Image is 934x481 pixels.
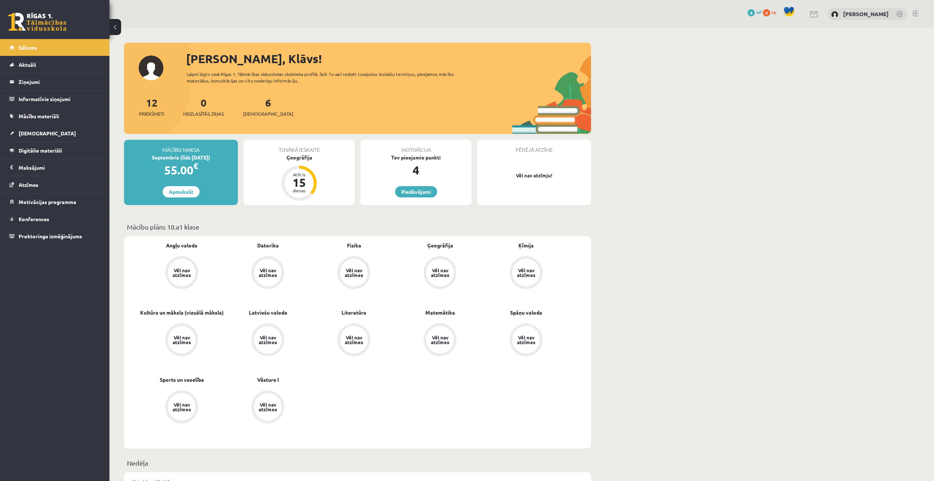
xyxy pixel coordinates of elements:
[244,154,355,202] a: Ģeogrāfija Atlicis 15 dienas
[9,56,100,73] a: Aktuāli
[763,9,780,15] a: 0 xp
[771,9,776,15] span: xp
[243,110,293,118] span: [DEMOGRAPHIC_DATA]
[516,268,536,277] div: Vēl nav atzīmes
[225,390,311,425] a: Vēl nav atzīmes
[19,233,82,239] span: Proktoringa izmēģinājums
[163,186,200,197] a: Apmaksāt
[360,154,471,161] div: Tev pieejamie punkti
[288,177,310,188] div: 15
[19,130,76,136] span: [DEMOGRAPHIC_DATA]
[516,335,536,345] div: Vēl nav atzīmes
[288,188,310,193] div: dienas
[397,256,483,290] a: Vēl nav atzīmes
[19,44,37,51] span: Sākums
[19,113,59,119] span: Mācību materiāli
[425,309,455,316] a: Matemātika
[244,154,355,161] div: Ģeogrāfija
[9,193,100,210] a: Motivācijas programma
[748,9,762,15] a: 4 mP
[183,96,224,118] a: 0Neizlasītās ziņas
[19,199,76,205] span: Motivācijas programma
[139,323,225,358] a: Vēl nav atzīmes
[9,73,100,90] a: Ziņojumi
[225,323,311,358] a: Vēl nav atzīmes
[8,13,66,31] a: Rīgas 1. Tālmācības vidusskola
[395,186,437,197] a: Piedāvājumi
[427,242,453,249] a: Ģeogrāfija
[347,242,361,249] a: Fizika
[124,140,238,154] div: Mācību maksa
[257,376,279,384] a: Vēsture I
[139,110,164,118] span: Priekšmeti
[171,402,192,412] div: Vēl nav atzīmes
[171,335,192,345] div: Vēl nav atzīmes
[124,161,238,179] div: 55.00
[9,142,100,159] a: Digitālie materiāli
[510,309,542,316] a: Spāņu valoda
[288,172,310,177] div: Atlicis
[249,309,287,316] a: Latviešu valoda
[9,211,100,227] a: Konferences
[19,159,100,176] legend: Maksājumi
[9,176,100,193] a: Atzīmes
[19,216,49,222] span: Konferences
[258,268,278,277] div: Vēl nav atzīmes
[19,73,100,90] legend: Ziņojumi
[397,323,483,358] a: Vēl nav atzīmes
[160,376,204,384] a: Sports un veselība
[763,9,770,16] span: 0
[19,181,38,188] span: Atzīmes
[243,96,293,118] a: 6[DEMOGRAPHIC_DATA]
[430,335,450,345] div: Vēl nav atzīmes
[225,256,311,290] a: Vēl nav atzīmes
[139,256,225,290] a: Vēl nav atzīmes
[19,91,100,107] legend: Informatīvie ziņojumi
[483,256,569,290] a: Vēl nav atzīmes
[140,309,224,316] a: Kultūra un māksla (vizuālā māksla)
[360,161,471,179] div: 4
[127,458,588,468] p: Nedēļa
[258,335,278,345] div: Vēl nav atzīmes
[360,140,471,154] div: Motivācija
[430,268,450,277] div: Vēl nav atzīmes
[124,154,238,161] div: Septembris (līdz [DATE])
[186,50,591,68] div: [PERSON_NAME], Klāvs!
[19,147,62,154] span: Digitālie materiāli
[187,71,467,84] div: Laipni lūgts savā Rīgas 1. Tālmācības vidusskolas skolnieka profilā. Šeit Tu vari redzēt tuvojošo...
[183,110,224,118] span: Neizlasītās ziņas
[19,61,36,68] span: Aktuāli
[477,140,591,154] div: Pēdējā atzīme
[139,96,164,118] a: 12Priekšmeti
[341,309,366,316] a: Literatūra
[139,390,225,425] a: Vēl nav atzīmes
[481,172,587,179] p: Vēl nav atzīmju!
[9,159,100,176] a: Maksājumi
[166,242,197,249] a: Angļu valoda
[171,268,192,277] div: Vēl nav atzīmes
[311,323,397,358] a: Vēl nav atzīmes
[843,10,889,18] a: [PERSON_NAME]
[9,108,100,124] a: Mācību materiāli
[518,242,534,249] a: Ķīmija
[193,161,198,171] span: €
[311,256,397,290] a: Vēl nav atzīmes
[258,402,278,412] div: Vēl nav atzīmes
[244,140,355,154] div: Tuvākā ieskaite
[344,268,364,277] div: Vēl nav atzīmes
[9,39,100,56] a: Sākums
[9,228,100,245] a: Proktoringa izmēģinājums
[257,242,279,249] a: Datorika
[831,11,838,18] img: Klāvs Krūziņš
[9,125,100,142] a: [DEMOGRAPHIC_DATA]
[483,323,569,358] a: Vēl nav atzīmes
[9,91,100,107] a: Informatīvie ziņojumi
[748,9,755,16] span: 4
[756,9,762,15] span: mP
[344,335,364,345] div: Vēl nav atzīmes
[127,222,588,232] p: Mācību plāns 10.a1 klase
